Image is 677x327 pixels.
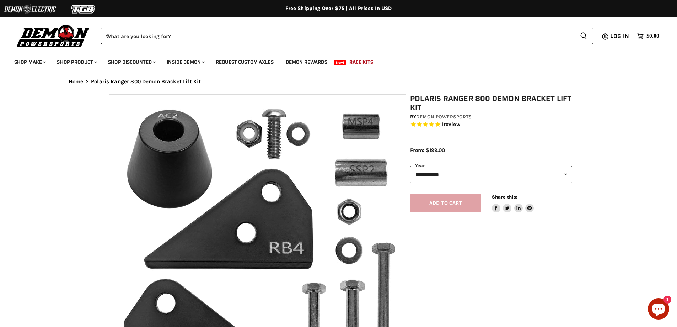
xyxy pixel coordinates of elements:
[410,113,572,121] div: by
[344,55,378,69] a: Race Kits
[410,166,572,183] select: year
[54,79,623,85] nav: Breadcrumbs
[101,28,593,44] form: Product
[57,2,110,16] img: TGB Logo 2
[444,121,460,128] span: review
[410,147,445,153] span: From: $199.00
[410,121,572,128] span: Rated 5.0 out of 5 stars 1 reviews
[574,28,593,44] button: Search
[334,60,346,65] span: New!
[416,114,472,120] a: Demon Powersports
[442,121,460,128] span: 1 reviews
[161,55,209,69] a: Inside Demon
[646,298,671,321] inbox-online-store-chat: Shopify online store chat
[210,55,279,69] a: Request Custom Axles
[91,79,201,85] span: Polaris Ranger 800 Demon Bracket Lift Kit
[280,55,333,69] a: Demon Rewards
[103,55,160,69] a: Shop Discounted
[9,52,657,69] ul: Main menu
[633,31,663,41] a: $0.00
[646,33,659,39] span: $0.00
[607,33,633,39] a: Log in
[610,32,629,41] span: Log in
[14,23,92,48] img: Demon Powersports
[492,194,517,200] span: Share this:
[52,55,101,69] a: Shop Product
[492,194,534,213] aside: Share this:
[69,79,84,85] a: Home
[101,28,574,44] input: When autocomplete results are available use up and down arrows to review and enter to select
[54,5,623,12] div: Free Shipping Over $75 | All Prices In USD
[410,94,572,112] h1: Polaris Ranger 800 Demon Bracket Lift Kit
[9,55,50,69] a: Shop Make
[4,2,57,16] img: Demon Electric Logo 2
